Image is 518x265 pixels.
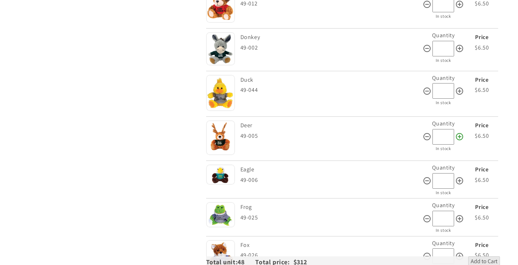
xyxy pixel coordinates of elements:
[466,240,498,251] div: Price
[206,75,235,111] img: Duck
[432,74,455,82] label: Quantity
[423,226,464,234] div: In stock
[432,31,455,39] label: Quantity
[240,43,423,53] div: 49-002
[432,120,455,127] label: Quantity
[475,44,489,51] span: $6.50
[475,176,489,184] span: $6.50
[466,75,498,85] div: Price
[466,120,498,131] div: Price
[432,164,455,171] label: Quantity
[432,201,455,209] label: Quantity
[466,164,498,175] div: Price
[475,132,489,140] span: $6.50
[423,99,464,107] div: In stock
[206,120,235,155] img: Deer
[475,251,489,259] span: $6.50
[240,85,423,95] div: 49-044
[206,164,235,185] img: Eagle
[240,32,421,43] div: Donkey
[206,32,235,65] img: Donkey
[423,145,464,153] div: In stock
[240,120,421,131] div: Deer
[240,175,423,185] div: 49-006
[423,12,464,20] div: In stock
[432,239,455,247] label: Quantity
[240,131,423,141] div: 49-005
[240,250,423,261] div: 49-026
[240,75,421,85] div: Duck
[475,86,489,94] span: $6.50
[240,240,421,251] div: Fox
[466,32,498,43] div: Price
[240,213,423,223] div: 49-025
[206,202,235,227] img: Frog
[475,214,489,221] span: $6.50
[423,56,464,64] div: In stock
[240,164,421,175] div: Eagle
[466,202,498,213] div: Price
[240,202,421,213] div: Frog
[423,189,464,197] div: In stock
